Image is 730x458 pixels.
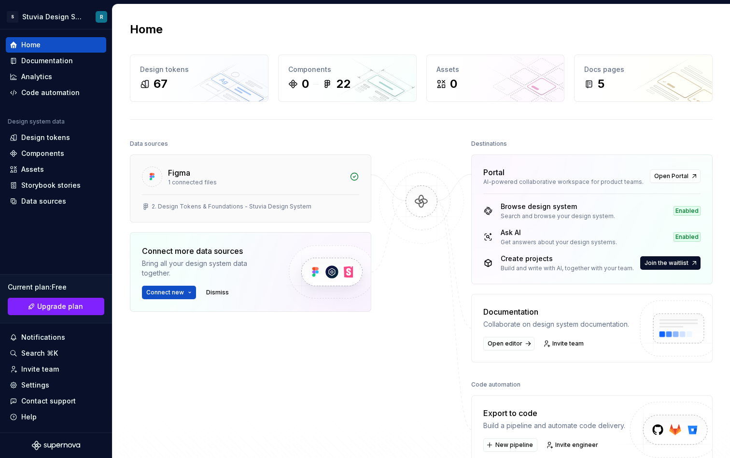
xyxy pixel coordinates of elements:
button: Notifications [6,330,106,345]
div: Design tokens [140,65,258,74]
div: Build a pipeline and automate code delivery. [483,421,625,430]
button: SStuvia Design SystemR [2,6,110,27]
div: Export to code [483,407,625,419]
span: Join the waitlist [645,259,688,267]
div: Destinations [471,137,507,151]
a: Design tokens [6,130,106,145]
a: Settings [6,377,106,393]
div: Design system data [8,118,65,125]
div: 0 [302,76,309,92]
a: Open editor [483,337,534,350]
div: Data sources [21,196,66,206]
div: Create projects [501,254,634,264]
div: S [7,11,18,23]
a: Home [6,37,106,53]
div: Collaborate on design system documentation. [483,319,629,329]
div: Data sources [130,137,168,151]
div: Design tokens [21,133,70,142]
span: Invite team [552,340,584,347]
button: Help [6,409,106,425]
div: Get answers about your design systems. [501,238,617,246]
div: Connect more data sources [142,245,272,257]
div: Documentation [21,56,73,66]
span: Open editor [488,340,522,347]
a: Invite team [6,361,106,377]
span: Connect new [146,289,184,296]
div: Documentation [483,306,629,318]
span: New pipeline [495,441,533,449]
div: 22 [336,76,351,92]
div: Home [21,40,41,50]
a: Components [6,146,106,161]
div: Storybook stories [21,180,81,190]
div: AI-powered collaborative workspace for product teams. [483,178,644,186]
div: Enabled [674,206,701,216]
a: Components022 [278,55,417,102]
a: Assets0 [426,55,565,102]
button: Contact support [6,393,106,409]
button: Connect new [142,286,196,299]
a: Open Portal [650,169,701,183]
button: Search ⌘K [6,346,106,361]
a: Docs pages5 [574,55,713,102]
div: Help [21,412,37,422]
a: Design tokens67 [130,55,268,102]
span: Dismiss [206,289,229,296]
div: Contact support [21,396,76,406]
button: New pipeline [483,438,537,452]
div: Invite team [21,364,59,374]
div: Figma [168,167,190,179]
div: Enabled [674,232,701,242]
div: Browse design system [501,202,615,211]
div: Code automation [21,88,80,97]
a: Analytics [6,69,106,84]
div: Portal [483,167,505,178]
div: Stuvia Design System [22,12,84,22]
div: Code automation [471,378,520,391]
div: Bring all your design system data together. [142,259,272,278]
a: Documentation [6,53,106,69]
div: Assets [21,165,44,174]
button: Join the waitlist [640,256,701,270]
div: Current plan : Free [8,282,104,292]
span: Invite engineer [555,441,598,449]
svg: Supernova Logo [32,441,80,450]
div: Build and write with AI, together with your team. [501,264,634,272]
div: Assets [436,65,555,74]
div: Settings [21,380,49,390]
a: Invite engineer [543,438,603,452]
a: Data sources [6,194,106,209]
a: Figma1 connected files2. Design Tokens & Foundations - Stuvia Design System [130,154,371,222]
div: R [100,13,103,21]
a: Assets [6,162,106,177]
span: Upgrade plan [37,302,83,311]
div: 67 [154,76,168,92]
span: Open Portal [654,172,688,180]
div: 1 connected files [168,179,344,186]
div: Search and browse your design system. [501,212,615,220]
div: 2. Design Tokens & Foundations - Stuvia Design System [152,203,311,210]
div: Notifications [21,333,65,342]
div: 0 [450,76,457,92]
a: Storybook stories [6,178,106,193]
div: Docs pages [584,65,702,74]
button: Dismiss [202,286,233,299]
h2: Home [130,22,163,37]
div: Search ⌘K [21,348,58,358]
button: Upgrade plan [8,298,104,315]
div: 5 [598,76,604,92]
div: Components [288,65,407,74]
div: Ask AI [501,228,617,237]
a: Code automation [6,85,106,100]
a: Invite team [540,337,588,350]
div: Analytics [21,72,52,82]
div: Components [21,149,64,158]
